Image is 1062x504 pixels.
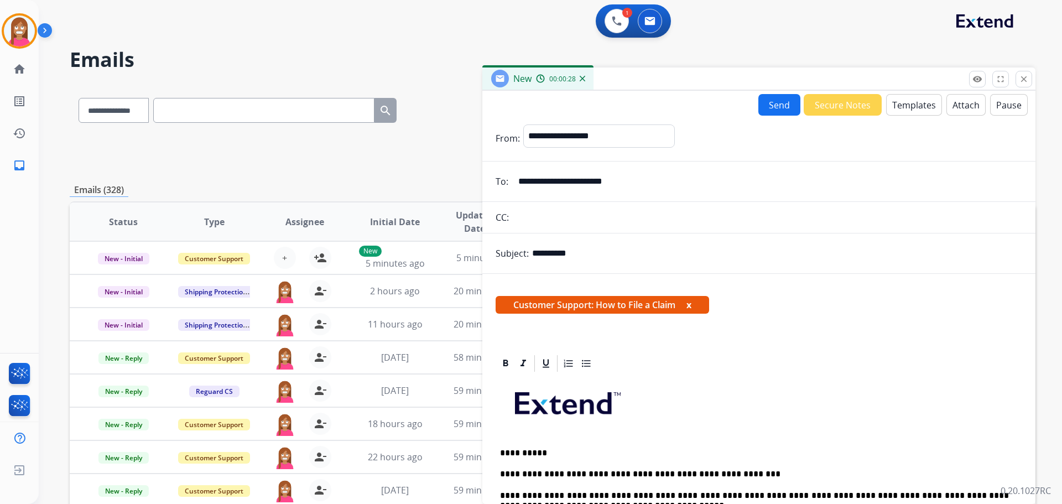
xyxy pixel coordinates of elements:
[359,246,382,257] p: New
[13,127,26,140] mat-icon: history
[314,384,327,397] mat-icon: person_remove
[515,355,532,372] div: Italic
[758,94,800,116] button: Send
[381,385,409,397] span: [DATE]
[98,386,149,397] span: New - Reply
[513,72,532,85] span: New
[454,285,518,297] span: 20 minutes ago
[98,452,149,464] span: New - Reply
[578,355,595,372] div: Bullet List
[366,257,425,269] span: 5 minutes ago
[109,215,138,228] span: Status
[370,215,420,228] span: Initial Date
[314,450,327,464] mat-icon: person_remove
[274,446,296,469] img: agent-avatar
[98,419,149,430] span: New - Reply
[549,75,576,84] span: 00:00:28
[70,183,128,197] p: Emails (328)
[368,451,423,463] span: 22 hours ago
[496,211,509,224] p: CC:
[456,252,516,264] span: 5 minutes ago
[454,451,518,463] span: 59 minutes ago
[370,285,420,297] span: 2 hours ago
[98,253,149,264] span: New - Initial
[314,318,327,331] mat-icon: person_remove
[4,15,35,46] img: avatar
[178,352,250,364] span: Customer Support
[98,352,149,364] span: New - Reply
[314,251,327,264] mat-icon: person_add
[274,247,296,269] button: +
[381,484,409,496] span: [DATE]
[804,94,882,116] button: Secure Notes
[274,380,296,403] img: agent-avatar
[13,63,26,76] mat-icon: home
[204,215,225,228] span: Type
[274,413,296,436] img: agent-avatar
[274,313,296,336] img: agent-avatar
[454,385,518,397] span: 59 minutes ago
[314,417,327,430] mat-icon: person_remove
[98,286,149,298] span: New - Initial
[454,351,518,363] span: 58 minutes ago
[314,484,327,497] mat-icon: person_remove
[379,104,392,117] mat-icon: search
[13,95,26,108] mat-icon: list_alt
[1019,74,1029,84] mat-icon: close
[368,418,423,430] span: 18 hours ago
[497,355,514,372] div: Bold
[274,280,296,303] img: agent-avatar
[946,94,986,116] button: Attach
[274,479,296,502] img: agent-avatar
[496,247,529,260] p: Subject:
[178,419,250,430] span: Customer Support
[178,319,254,331] span: Shipping Protection
[178,253,250,264] span: Customer Support
[454,418,518,430] span: 59 minutes ago
[496,132,520,145] p: From:
[274,346,296,370] img: agent-avatar
[98,485,149,497] span: New - Reply
[972,74,982,84] mat-icon: remove_red_eye
[496,175,508,188] p: To:
[314,284,327,298] mat-icon: person_remove
[454,484,518,496] span: 59 minutes ago
[282,251,287,264] span: +
[454,318,518,330] span: 20 minutes ago
[560,355,577,372] div: Ordered List
[538,355,554,372] div: Underline
[285,215,324,228] span: Assignee
[178,452,250,464] span: Customer Support
[98,319,149,331] span: New - Initial
[189,386,240,397] span: Reguard CS
[996,74,1006,84] mat-icon: fullscreen
[686,298,691,311] button: x
[381,351,409,363] span: [DATE]
[990,94,1028,116] button: Pause
[314,351,327,364] mat-icon: person_remove
[496,296,709,314] span: Customer Support: How to File a Claim
[450,209,500,235] span: Updated Date
[622,8,632,18] div: 1
[13,159,26,172] mat-icon: inbox
[368,318,423,330] span: 11 hours ago
[886,94,942,116] button: Templates
[178,286,254,298] span: Shipping Protection
[70,49,1035,71] h2: Emails
[1001,484,1051,497] p: 0.20.1027RC
[178,485,250,497] span: Customer Support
